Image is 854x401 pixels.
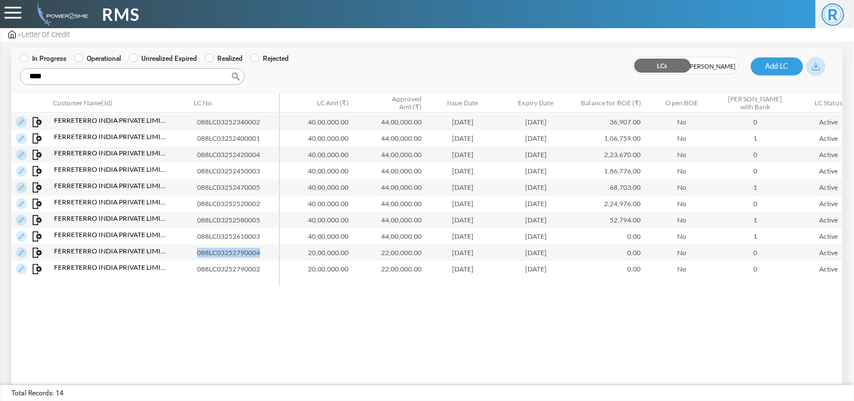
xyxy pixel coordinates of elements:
[499,228,573,244] td: [DATE]
[33,117,43,127] img: Map Invoice
[54,213,167,224] span: Ferreterro India Private Limited (ACC0005516)
[353,146,426,163] td: 44,00,000.00
[8,30,16,38] img: admin
[426,261,499,277] td: [DATE]
[573,195,646,212] td: 2,24,976.00
[646,93,719,113] th: Open BOE: activate to sort column ascending
[54,164,167,175] span: Ferreterro India Private Limited (ACC0005516)
[280,195,353,212] td: 40,00,000.00
[193,195,284,212] td: 088LC03252520002
[16,182,27,193] img: Edit LC
[499,261,573,277] td: [DATE]
[54,115,167,126] span: Ferreterro India Private Limited (ACC0005516)
[499,146,573,163] td: [DATE]
[353,261,426,277] td: 22,00,000.00
[426,228,499,244] td: [DATE]
[33,150,43,160] img: Map Invoice
[11,388,64,398] span: Total Records: 14
[646,212,719,228] td: No
[16,198,27,210] img: Edit LC
[426,212,499,228] td: [DATE]
[129,54,197,64] label: Unrealized Expired
[33,248,43,258] img: Map Invoice
[16,166,27,177] img: Edit LC
[719,93,792,113] th: BOEs with Bank: activate to sort column ascending
[21,30,70,39] span: Letter Of Credit
[573,261,646,277] td: 0.00
[20,68,245,85] input: Search:
[16,149,27,161] img: Edit LC
[646,114,719,130] td: No
[499,114,573,130] td: [DATE]
[353,228,426,244] td: 44,00,000.00
[11,93,49,113] th: &nbsp;: activate to sort column descending
[719,146,792,163] td: 0
[573,179,646,195] td: 68,703.00
[353,179,426,195] td: 44,00,000.00
[426,130,499,146] td: [DATE]
[719,130,792,146] td: 1
[573,146,646,163] td: 2,23,670.00
[646,195,719,212] td: No
[33,166,43,176] img: Map Invoice
[54,246,167,256] span: Ferreterro India Private Limited (ACC0005516)
[33,3,88,26] img: admin
[646,130,719,146] td: No
[280,228,353,244] td: 40,00,000.00
[16,247,27,259] img: Edit LC
[646,228,719,244] td: No
[280,212,353,228] td: 40,00,000.00
[193,261,284,277] td: 088LC03252790002
[16,117,27,128] img: Edit LC
[353,130,426,146] td: 44,00,000.00
[499,130,573,146] td: [DATE]
[719,163,792,179] td: 0
[33,264,43,274] img: Map Invoice
[16,133,27,144] img: Edit LC
[33,231,43,242] img: Map Invoice
[33,133,43,144] img: Map Invoice
[719,195,792,212] td: 0
[54,181,167,191] span: Ferreterro India Private Limited (ACC0005516)
[193,228,284,244] td: 088LC03252610003
[74,54,121,64] label: Operational
[193,179,284,195] td: 088LC03252470005
[426,93,499,113] th: Issue Date: activate to sort column ascending
[280,114,353,130] td: 40,00,000.00
[573,93,646,113] th: Balance for BOE (₹): activate to sort column ascending
[280,179,353,195] td: 40,00,000.00
[280,244,353,261] td: 20,00,000.00
[499,93,573,113] th: Expiry Date: activate to sort column ascending
[573,228,646,244] td: 0.00
[719,114,792,130] td: 0
[646,179,719,195] td: No
[193,146,284,163] td: 088LC03252420004
[426,195,499,212] td: [DATE]
[54,262,167,273] span: Ferreterro India Private Limited (ACC0005516)
[353,114,426,130] td: 44,00,000.00
[822,3,844,26] span: R
[353,163,426,179] td: 44,00,000.00
[205,54,243,64] label: Realized
[33,215,43,225] img: Map Invoice
[426,163,499,179] td: [DATE]
[499,195,573,212] td: [DATE]
[426,244,499,261] td: [DATE]
[16,231,27,242] img: Edit LC
[54,230,167,240] span: Ferreterro India Private Limited (ACC0005516)
[33,182,43,193] img: Map Invoice
[719,212,792,228] td: 1
[646,163,719,179] td: No
[646,146,719,163] td: No
[719,179,792,195] td: 1
[353,93,426,113] th: Approved Amt (₹) : activate to sort column ascending
[499,244,573,261] td: [DATE]
[353,212,426,228] td: 44,00,000.00
[426,114,499,130] td: [DATE]
[633,57,686,75] span: LCs
[499,212,573,228] td: [DATE]
[280,130,353,146] td: 40,00,000.00
[16,215,27,226] img: Edit LC
[719,228,792,244] td: 1
[280,163,353,179] td: 40,00,000.00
